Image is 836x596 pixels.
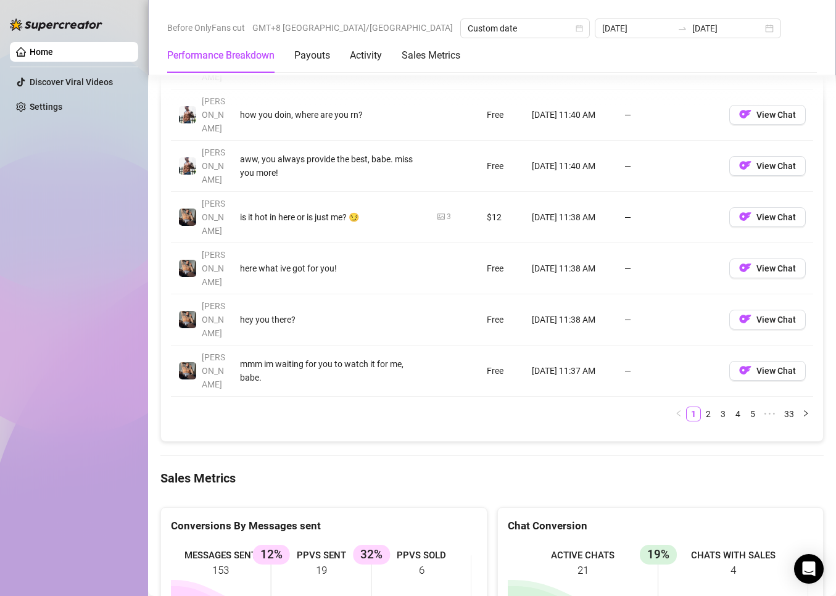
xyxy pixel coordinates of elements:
[745,407,760,421] li: 5
[729,156,806,176] button: OFView Chat
[524,89,617,141] td: [DATE] 11:40 AM
[798,407,813,421] button: right
[729,310,806,329] button: OFView Chat
[171,518,477,534] div: Conversions By Messages sent
[202,147,225,184] span: [PERSON_NAME]
[739,108,751,120] img: OF
[179,209,196,226] img: George
[729,163,806,173] a: OFView Chat
[252,19,453,37] span: GMT+8 [GEOGRAPHIC_DATA]/[GEOGRAPHIC_DATA]
[716,407,730,421] a: 3
[479,192,524,243] td: $12
[479,243,524,294] td: Free
[479,346,524,397] td: Free
[731,407,745,421] a: 4
[701,407,715,421] a: 2
[524,346,617,397] td: [DATE] 11:37 AM
[240,313,423,326] div: hey you there?
[468,19,582,38] span: Custom date
[760,407,780,421] li: Next 5 Pages
[202,250,225,287] span: [PERSON_NAME]
[729,266,806,276] a: OFView Chat
[756,212,796,222] span: View Chat
[729,105,806,125] button: OFView Chat
[602,22,673,35] input: Start date
[675,410,682,417] span: left
[756,110,796,120] span: View Chat
[729,259,806,278] button: OFView Chat
[479,89,524,141] td: Free
[524,294,617,346] td: [DATE] 11:38 AM
[508,518,814,534] div: Chat Conversion
[294,48,330,63] div: Payouts
[524,141,617,192] td: [DATE] 11:40 AM
[729,215,806,225] a: OFView Chat
[617,141,722,192] td: —
[701,407,716,421] li: 2
[30,77,113,87] a: Discover Viral Videos
[617,192,722,243] td: —
[202,352,225,389] span: [PERSON_NAME]
[746,407,759,421] a: 5
[802,410,809,417] span: right
[729,368,806,378] a: OFView Chat
[479,141,524,192] td: Free
[739,364,751,376] img: OF
[730,407,745,421] li: 4
[692,22,763,35] input: End date
[716,407,730,421] li: 3
[617,294,722,346] td: —
[524,192,617,243] td: [DATE] 11:38 AM
[179,362,196,379] img: George
[179,260,196,277] img: George
[30,102,62,112] a: Settings
[756,161,796,171] span: View Chat
[671,407,686,421] li: Previous Page
[677,23,687,33] span: to
[677,23,687,33] span: swap-right
[756,366,796,376] span: View Chat
[617,346,722,397] td: —
[240,152,423,180] div: aww, you always provide the best, babe. miss you more!
[686,407,701,421] li: 1
[240,210,423,224] div: is it hot in here or is just me? 😏
[167,19,245,37] span: Before OnlyFans cut
[780,407,798,421] a: 33
[739,210,751,223] img: OF
[739,159,751,172] img: OF
[756,315,796,325] span: View Chat
[179,157,196,175] img: JUSTIN
[739,313,751,325] img: OF
[160,470,824,487] h4: Sales Metrics
[447,211,451,223] div: 3
[437,213,445,220] span: picture
[729,112,806,122] a: OFView Chat
[350,48,382,63] div: Activity
[760,407,780,421] span: •••
[179,106,196,123] img: JUSTIN
[729,361,806,381] button: OFView Chat
[739,262,751,274] img: OF
[576,25,583,32] span: calendar
[479,294,524,346] td: Free
[402,48,460,63] div: Sales Metrics
[202,199,225,236] span: [PERSON_NAME]
[179,311,196,328] img: George
[202,301,225,338] span: [PERSON_NAME]
[167,48,275,63] div: Performance Breakdown
[729,207,806,227] button: OFView Chat
[617,243,722,294] td: —
[202,96,225,133] span: [PERSON_NAME]
[524,243,617,294] td: [DATE] 11:38 AM
[671,407,686,421] button: left
[240,357,423,384] div: mmm im waiting for you to watch it for me, babe.
[729,317,806,327] a: OFView Chat
[794,554,824,584] div: Open Intercom Messenger
[10,19,102,31] img: logo-BBDzfeDw.svg
[30,47,53,57] a: Home
[617,89,722,141] td: —
[240,262,423,275] div: here what ive got for you!
[240,108,423,122] div: how you doin, where are you rn?
[687,407,700,421] a: 1
[202,45,225,82] span: [PERSON_NAME]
